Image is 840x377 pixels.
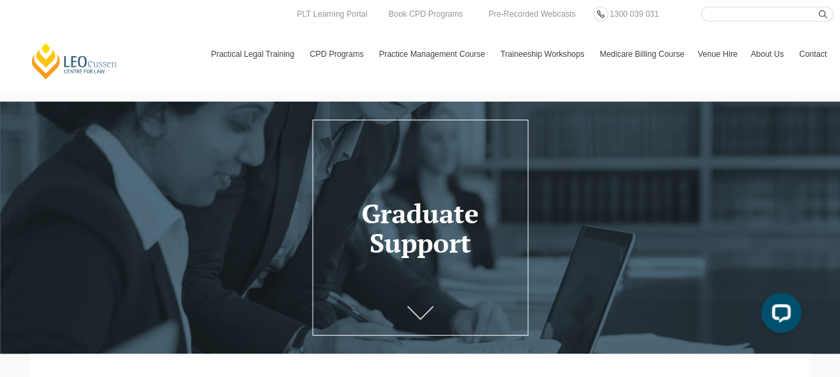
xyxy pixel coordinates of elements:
a: Practical Legal Training [204,35,303,74]
a: 1300 039 031 [606,7,662,21]
a: Practice Management Course [372,35,494,74]
a: Book CPD Programs [385,7,466,21]
h1: Graduate Support [319,199,521,257]
a: PLT Learning Portal [293,7,371,21]
span: 1300 039 031 [609,9,658,19]
a: CPD Programs [303,35,372,74]
a: Traineeship Workshops [494,35,593,74]
a: Venue Hire [691,35,744,74]
iframe: LiveChat chat widget [750,287,807,344]
a: Contact [793,35,833,74]
a: Pre-Recorded Webcasts [485,7,579,21]
a: [PERSON_NAME] Centre for Law [30,42,119,80]
a: Medicare Billing Course [593,35,691,74]
a: About Us [744,35,792,74]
